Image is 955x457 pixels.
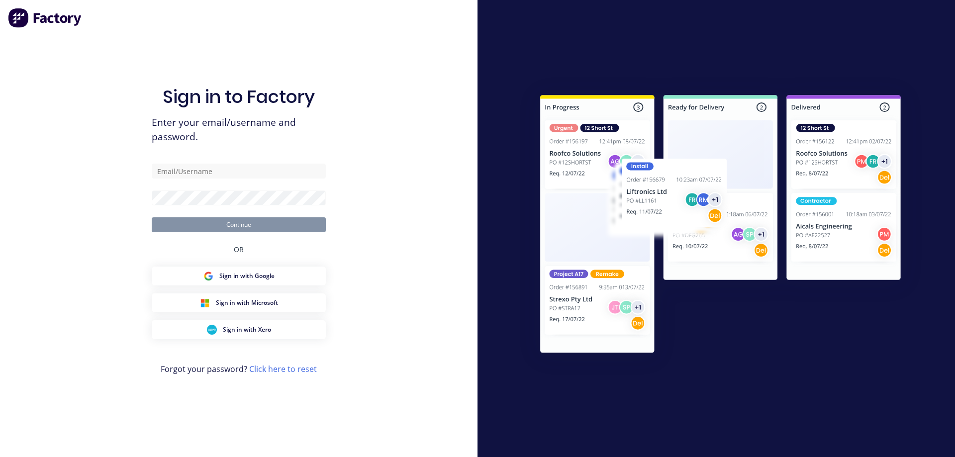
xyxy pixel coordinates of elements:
[518,75,923,376] img: Sign in
[200,298,210,308] img: Microsoft Sign in
[152,267,326,285] button: Google Sign inSign in with Google
[219,272,275,280] span: Sign in with Google
[234,232,244,267] div: OR
[216,298,278,307] span: Sign in with Microsoft
[8,8,83,28] img: Factory
[203,271,213,281] img: Google Sign in
[152,164,326,179] input: Email/Username
[223,325,271,334] span: Sign in with Xero
[161,363,317,375] span: Forgot your password?
[249,364,317,374] a: Click here to reset
[152,320,326,339] button: Xero Sign inSign in with Xero
[163,86,315,107] h1: Sign in to Factory
[152,293,326,312] button: Microsoft Sign inSign in with Microsoft
[152,217,326,232] button: Continue
[207,325,217,335] img: Xero Sign in
[152,115,326,144] span: Enter your email/username and password.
